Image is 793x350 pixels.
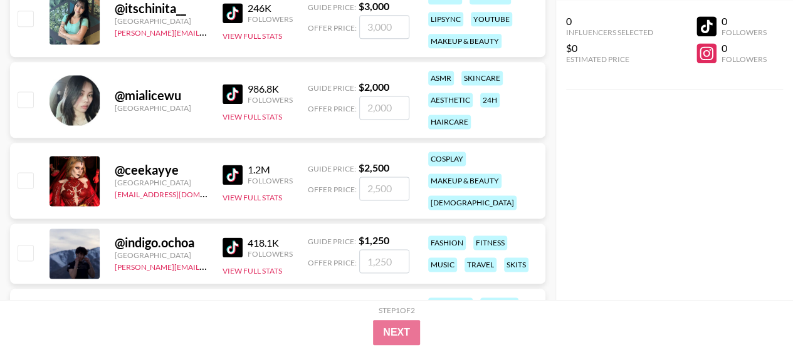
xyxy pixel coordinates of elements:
[428,173,502,188] div: makeup & beauty
[428,34,502,48] div: makeup & beauty
[223,266,282,275] button: View Full Stats
[359,177,409,200] input: 2,500
[248,2,293,14] div: 246K
[248,249,293,259] div: Followers
[248,95,293,105] div: Followers
[428,115,471,129] div: haircare
[730,287,778,335] iframe: Drift Widget Chat Controller
[115,26,360,38] a: [PERSON_NAME][EMAIL_ADDRESS][PERSON_NAME][DOMAIN_NAME]
[308,164,356,173] span: Guide Price:
[248,14,293,24] div: Followers
[359,96,409,120] input: 2,000
[473,235,507,250] div: fitness
[480,93,500,107] div: 24h
[359,234,389,246] strong: $ 1,250
[308,185,357,194] span: Offer Price:
[115,88,207,103] div: @ mialicewu
[722,54,767,64] div: Followers
[223,31,282,41] button: View Full Stats
[428,235,466,250] div: fashion
[461,71,503,85] div: skincare
[115,1,207,16] div: @ itschinita__
[566,15,653,28] div: 0
[359,15,409,39] input: 3,000
[465,257,496,272] div: travel
[248,176,293,185] div: Followers
[722,42,767,54] div: 0
[115,103,207,113] div: [GEOGRAPHIC_DATA]
[308,3,356,12] span: Guide Price:
[722,15,767,28] div: 0
[471,12,512,26] div: youtube
[428,195,517,210] div: [DEMOGRAPHIC_DATA]
[248,83,293,95] div: 986.8K
[115,178,207,187] div: [GEOGRAPHIC_DATA]
[504,257,528,272] div: skits
[566,42,653,54] div: $0
[115,162,207,178] div: @ ceekayye
[308,104,357,113] span: Offer Price:
[223,193,282,202] button: View Full Stats
[223,3,243,23] img: TikTok
[115,260,300,272] a: [PERSON_NAME][EMAIL_ADDRESS][DOMAIN_NAME]
[379,306,415,315] div: Step 1 of 2
[566,54,653,64] div: Estimated Price
[308,258,357,267] span: Offer Price:
[359,81,389,93] strong: $ 2,000
[428,297,473,312] div: aesthetic
[115,187,241,199] a: [EMAIL_ADDRESS][DOMAIN_NAME]
[308,83,356,93] span: Guide Price:
[308,23,357,33] span: Offer Price:
[359,249,409,273] input: 1,250
[223,165,243,185] img: TikTok
[248,163,293,176] div: 1.2M
[115,235,207,250] div: @ indigo.ochoa
[373,320,420,345] button: Next
[115,250,207,260] div: [GEOGRAPHIC_DATA]
[480,297,518,312] div: comedy
[359,162,389,173] strong: $ 2,500
[428,152,466,166] div: cosplay
[722,28,767,37] div: Followers
[248,237,293,249] div: 418.1K
[566,28,653,37] div: Influencers Selected
[428,93,473,107] div: aesthetic
[223,112,282,121] button: View Full Stats
[428,71,454,85] div: asmr
[223,237,243,257] img: TikTok
[428,12,463,26] div: lipsync
[428,257,457,272] div: music
[223,84,243,104] img: TikTok
[308,237,356,246] span: Guide Price:
[115,16,207,26] div: [GEOGRAPHIC_DATA]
